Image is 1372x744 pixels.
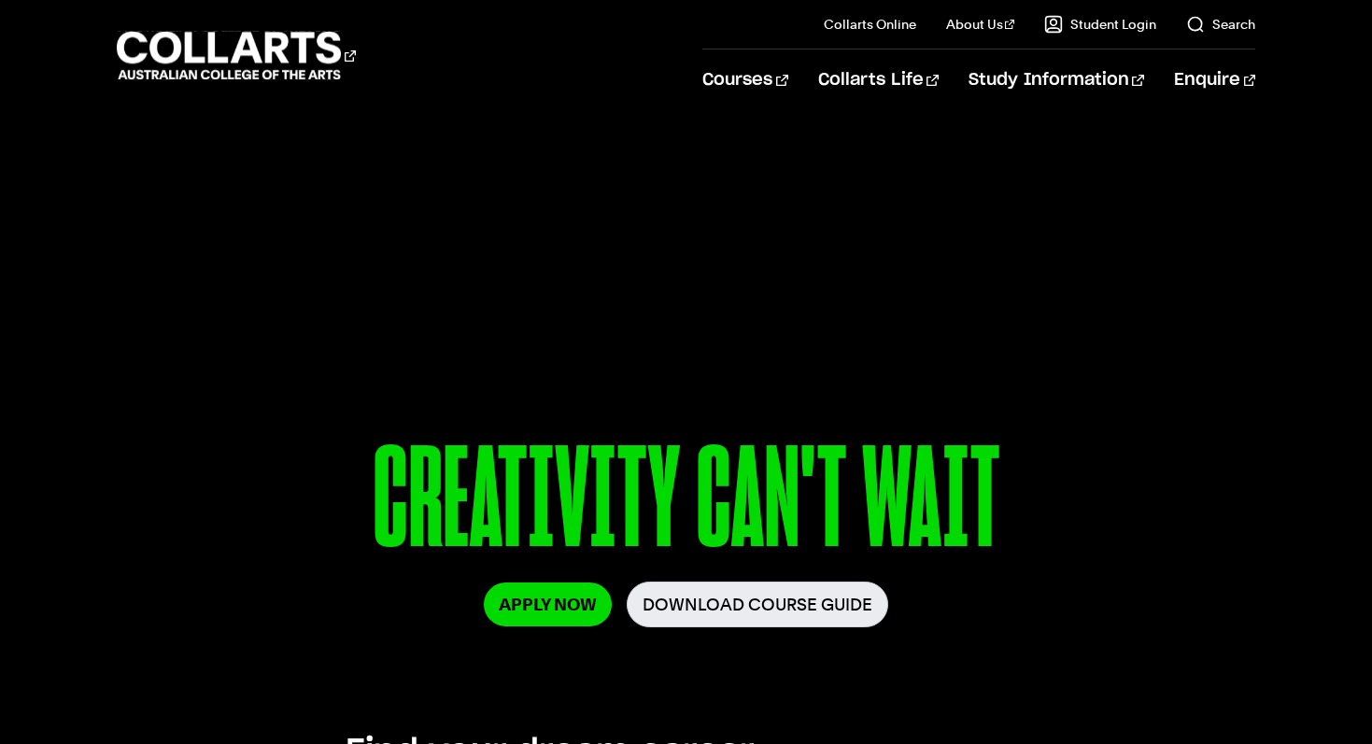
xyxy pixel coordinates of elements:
[824,15,916,34] a: Collarts Online
[1044,15,1156,34] a: Student Login
[627,582,888,627] a: Download Course Guide
[1174,49,1255,111] a: Enquire
[818,49,939,111] a: Collarts Life
[702,49,787,111] a: Courses
[130,428,1241,582] p: CREATIVITY CAN'T WAIT
[969,49,1144,111] a: Study Information
[946,15,1015,34] a: About Us
[117,29,356,82] div: Go to homepage
[484,583,612,626] a: Apply Now
[1186,15,1255,34] a: Search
